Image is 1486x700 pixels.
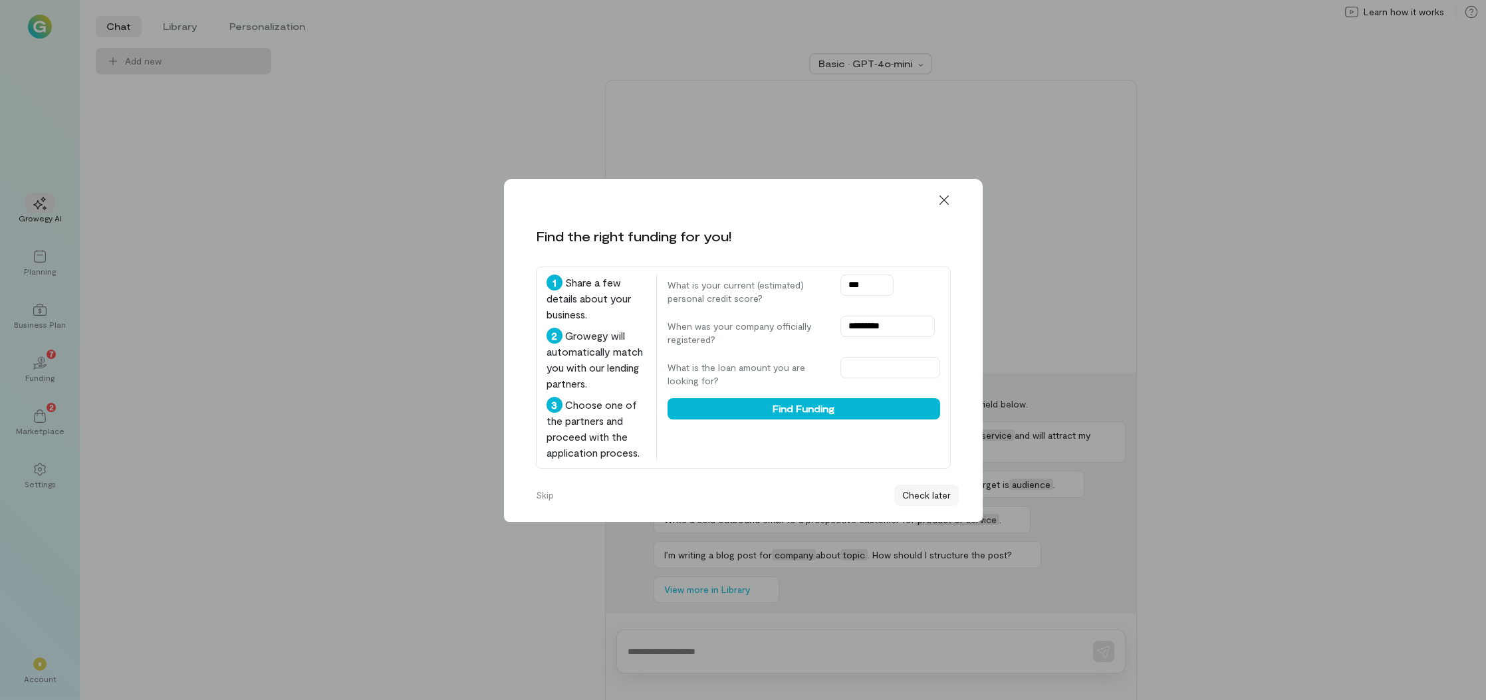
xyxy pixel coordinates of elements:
div: Choose one of the partners and proceed with the application process. [547,397,646,461]
label: What is your current (estimated) personal credit score? [668,279,827,305]
div: 2 [547,328,562,344]
div: 1 [547,275,562,291]
div: Share a few details about your business. [547,275,646,322]
button: Skip [528,485,562,506]
label: When was your company officially registered? [668,320,827,346]
div: Growegy will automatically match you with our lending partners. [547,328,646,392]
button: Check later [894,485,959,506]
div: Find the right funding for you! [536,227,731,245]
button: Find Funding [668,398,940,419]
div: 3 [547,397,562,413]
label: What is the loan amount you are looking for? [668,361,827,388]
